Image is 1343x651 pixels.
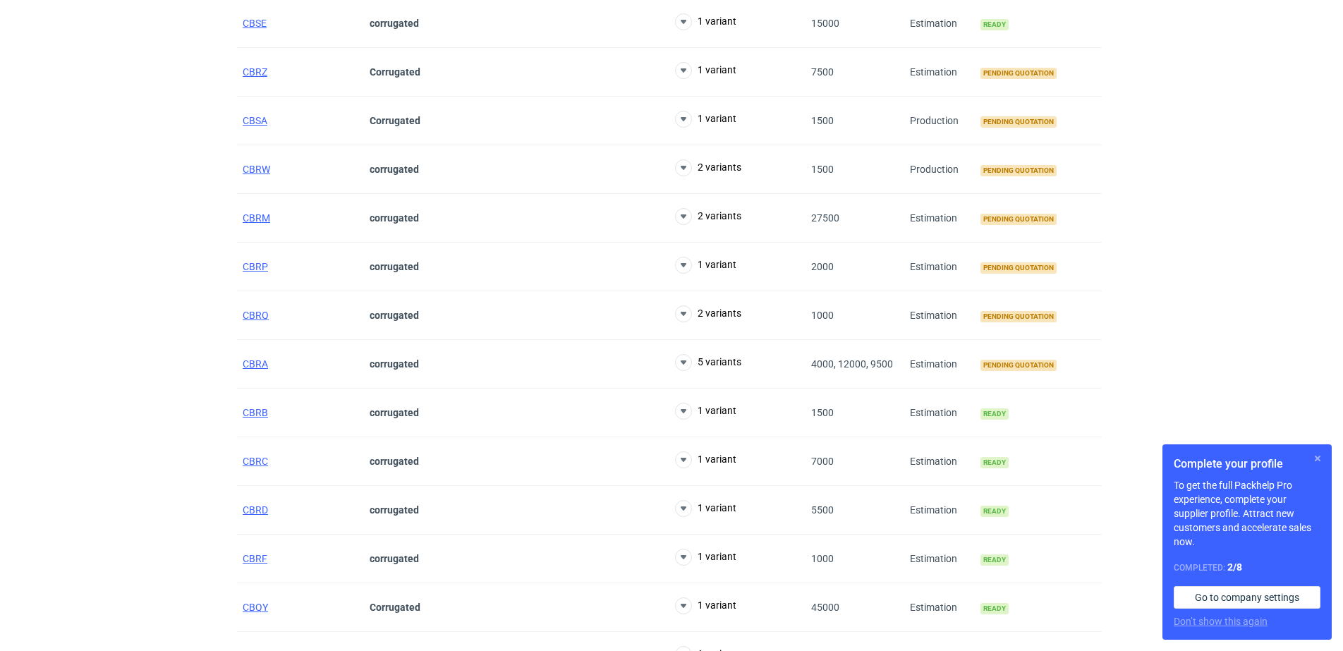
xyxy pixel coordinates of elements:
a: CBSE [243,18,267,29]
strong: Corrugated [370,115,420,126]
span: Ready [980,19,1009,30]
span: Ready [980,457,1009,468]
button: Skip for now [1309,450,1326,467]
span: Pending quotation [980,214,1057,225]
a: CBQY [243,602,268,613]
strong: corrugated [370,261,419,272]
span: Ready [980,408,1009,420]
strong: Corrugated [370,66,420,78]
button: 1 variant [675,500,736,517]
button: 2 variants [675,305,741,322]
span: 7500 [811,66,834,78]
div: Estimation [904,486,975,535]
button: 1 variant [675,111,736,128]
button: 1 variant [675,597,736,614]
button: Don’t show this again [1174,614,1268,628]
span: 1000 [811,553,834,564]
span: Ready [980,554,1009,566]
button: 1 variant [675,549,736,566]
span: 45000 [811,602,839,613]
a: CBRC [243,456,268,467]
div: Estimation [904,194,975,243]
strong: 2 / 8 [1227,561,1242,573]
strong: corrugated [370,504,419,516]
div: Completed: [1174,560,1320,575]
a: CBRA [243,358,268,370]
span: Ready [980,603,1009,614]
span: Pending quotation [980,68,1057,79]
a: Go to company settings [1174,586,1320,609]
a: CBRQ [243,310,269,321]
div: Estimation [904,437,975,486]
button: 1 variant [675,13,736,30]
a: CBRP [243,261,268,272]
a: CBRF [243,553,267,564]
div: Estimation [904,389,975,437]
span: 4000, 12000, 9500 [811,358,893,370]
button: 1 variant [675,62,736,79]
a: CBRW [243,164,270,175]
span: 27500 [811,212,839,224]
button: 5 variants [675,354,741,371]
div: Estimation [904,48,975,97]
p: To get the full Packhelp Pro experience, complete your supplier profile. Attract new customers an... [1174,478,1320,549]
span: Ready [980,506,1009,517]
span: 1500 [811,164,834,175]
a: CBRB [243,407,268,418]
span: Pending quotation [980,311,1057,322]
span: Pending quotation [980,116,1057,128]
strong: corrugated [370,553,419,564]
a: CBRM [243,212,270,224]
span: 1500 [811,115,834,126]
strong: corrugated [370,310,419,321]
strong: corrugated [370,358,419,370]
a: CBSA [243,115,267,126]
button: 1 variant [675,403,736,420]
span: Pending quotation [980,165,1057,176]
button: 2 variants [675,208,741,225]
strong: Corrugated [370,602,420,613]
span: 7000 [811,456,834,467]
strong: corrugated [370,407,419,418]
strong: corrugated [370,164,419,175]
strong: corrugated [370,456,419,467]
div: Estimation [904,535,975,583]
strong: corrugated [370,212,419,224]
div: Estimation [904,243,975,291]
span: Pending quotation [980,360,1057,371]
div: Estimation [904,583,975,632]
span: 2000 [811,261,834,272]
strong: corrugated [370,18,419,29]
button: 1 variant [675,257,736,274]
button: 1 variant [675,451,736,468]
div: Estimation [904,291,975,340]
a: CBRD [243,504,268,516]
button: 2 variants [675,159,741,176]
span: 1500 [811,407,834,418]
span: 1000 [811,310,834,321]
span: 5500 [811,504,834,516]
a: CBRZ [243,66,267,78]
span: Pending quotation [980,262,1057,274]
div: Estimation [904,340,975,389]
div: Production [904,97,975,145]
span: 15000 [811,18,839,29]
h1: Complete your profile [1174,456,1320,473]
div: Production [904,145,975,194]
